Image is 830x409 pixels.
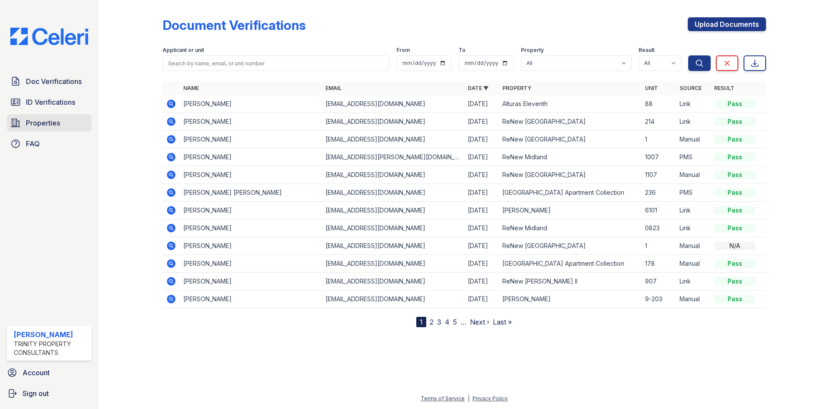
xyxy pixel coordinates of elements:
[464,131,499,148] td: [DATE]
[676,131,711,148] td: Manual
[22,367,50,378] span: Account
[453,318,457,326] a: 5
[430,318,434,326] a: 2
[180,131,322,148] td: [PERSON_NAME]
[326,85,342,91] a: Email
[464,184,499,202] td: [DATE]
[499,273,641,290] td: ReNew [PERSON_NAME] II
[642,95,676,113] td: 88
[464,219,499,237] td: [DATE]
[676,290,711,308] td: Manual
[396,47,410,54] label: From
[470,318,489,326] a: Next ›
[3,385,95,402] a: Sign out
[714,135,756,144] div: Pass
[676,237,711,255] td: Manual
[464,113,499,131] td: [DATE]
[180,290,322,308] td: [PERSON_NAME]
[521,47,544,54] label: Property
[460,317,466,327] span: …
[163,47,204,54] label: Applicant or unit
[642,273,676,290] td: 907
[180,113,322,131] td: [PERSON_NAME]
[714,224,756,232] div: Pass
[322,131,464,148] td: [EMAIL_ADDRESS][DOMAIN_NAME]
[26,76,82,87] span: Doc Verifications
[676,202,711,219] td: Link
[499,219,641,237] td: ReNew Midland
[322,166,464,184] td: [EMAIL_ADDRESS][DOMAIN_NAME]
[322,255,464,273] td: [EMAIL_ADDRESS][DOMAIN_NAME]
[464,166,499,184] td: [DATE]
[180,95,322,113] td: [PERSON_NAME]
[642,131,676,148] td: 1
[464,237,499,255] td: [DATE]
[26,118,60,128] span: Properties
[714,206,756,215] div: Pass
[642,290,676,308] td: 9-203
[688,17,766,31] a: Upload Documents
[714,153,756,161] div: Pass
[676,273,711,290] td: Link
[676,166,711,184] td: Manual
[714,259,756,268] div: Pass
[714,277,756,286] div: Pass
[180,237,322,255] td: [PERSON_NAME]
[322,148,464,166] td: [EMAIL_ADDRESS][PERSON_NAME][DOMAIN_NAME]
[180,166,322,184] td: [PERSON_NAME]
[7,73,92,90] a: Doc Verifications
[180,255,322,273] td: [PERSON_NAME]
[26,138,40,149] span: FAQ
[638,47,654,54] label: Result
[468,395,469,402] div: |
[464,95,499,113] td: [DATE]
[502,85,531,91] a: Property
[493,318,512,326] a: Last »
[676,184,711,202] td: PMS
[714,117,756,126] div: Pass
[26,97,75,107] span: ID Verifications
[714,242,756,250] div: N/A
[3,364,95,381] a: Account
[464,202,499,219] td: [DATE]
[421,395,465,402] a: Terms of Service
[322,202,464,219] td: [EMAIL_ADDRESS][DOMAIN_NAME]
[499,95,641,113] td: Alturas Eleventh
[642,148,676,166] td: 1007
[22,388,49,399] span: Sign out
[14,329,88,340] div: [PERSON_NAME]
[180,219,322,237] td: [PERSON_NAME]
[642,219,676,237] td: 0823
[464,273,499,290] td: [DATE]
[459,47,466,54] label: To
[642,255,676,273] td: 178
[676,95,711,113] td: Link
[163,17,306,33] div: Document Verifications
[714,188,756,197] div: Pass
[322,237,464,255] td: [EMAIL_ADDRESS][DOMAIN_NAME]
[7,135,92,152] a: FAQ
[499,237,641,255] td: ReNew [GEOGRAPHIC_DATA]
[499,113,641,131] td: ReNew [GEOGRAPHIC_DATA]
[676,219,711,237] td: Link
[180,202,322,219] td: [PERSON_NAME]
[3,28,95,45] img: CE_Logo_Blue-a8612792a0a2168367f1c8372b55b34899dd931a85d93a1a3d3e32e68fde9ad4.png
[322,219,464,237] td: [EMAIL_ADDRESS][DOMAIN_NAME]
[499,148,641,166] td: ReNew Midland
[676,255,711,273] td: Manual
[180,148,322,166] td: [PERSON_NAME]
[322,273,464,290] td: [EMAIL_ADDRESS][DOMAIN_NAME]
[642,184,676,202] td: 236
[468,85,488,91] a: Date ▼
[322,290,464,308] td: [EMAIL_ADDRESS][DOMAIN_NAME]
[464,290,499,308] td: [DATE]
[714,85,734,91] a: Result
[163,55,389,71] input: Search by name, email, or unit number
[499,202,641,219] td: [PERSON_NAME]
[180,273,322,290] td: [PERSON_NAME]
[499,166,641,184] td: ReNew [GEOGRAPHIC_DATA]
[676,113,711,131] td: Link
[180,184,322,202] td: [PERSON_NAME] [PERSON_NAME]
[437,318,441,326] a: 3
